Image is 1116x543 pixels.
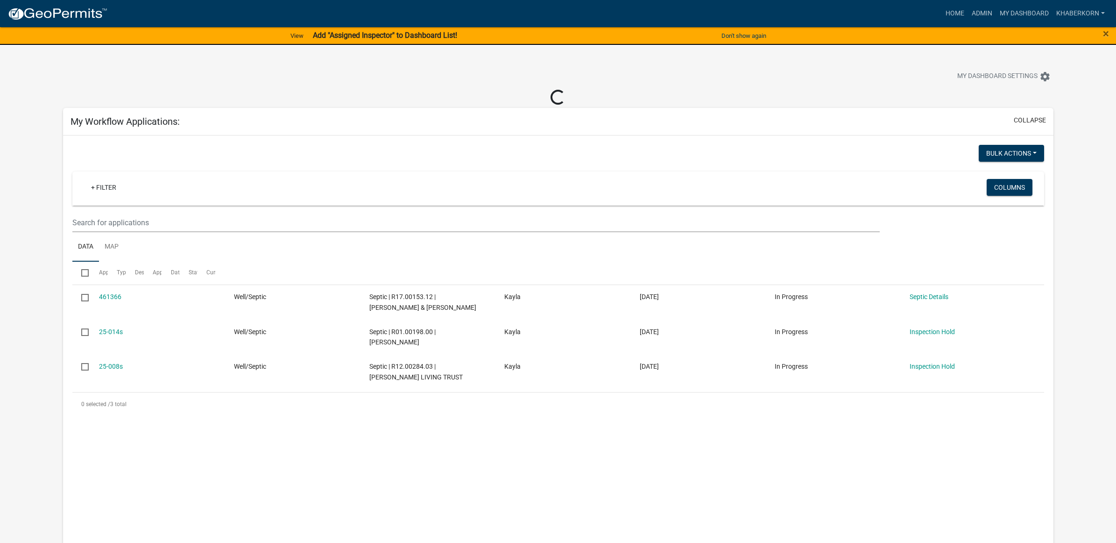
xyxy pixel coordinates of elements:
span: Kayla [504,293,521,300]
a: Septic Details [910,293,948,300]
a: Admin [968,5,996,22]
a: View [287,28,307,43]
a: + Filter [84,179,124,196]
a: Inspection Hold [910,328,955,336]
div: 3 total [72,393,1044,416]
span: In Progress [775,328,808,336]
span: Well/Septic [234,293,266,300]
span: 0 selected / [81,401,110,407]
span: In Progress [775,293,808,300]
input: Search for applications [72,213,880,232]
h5: My Workflow Applications: [71,116,180,127]
span: Application Number [99,269,150,276]
a: My Dashboard [996,5,1052,22]
span: Septic | R01.00198.00 | LLOYD A BUDENSIEK [369,328,436,346]
a: 461366 [99,293,121,300]
span: My Dashboard Settings [957,71,1038,82]
span: Date Created [171,269,204,276]
span: Status [189,269,205,276]
datatable-header-cell: Applicant [144,262,162,284]
button: Columns [987,179,1032,196]
span: Kayla [504,328,521,336]
datatable-header-cell: Current Activity [198,262,215,284]
span: Septic | R12.00284.03 | DONDLINGER LIVING TRUST [369,363,463,381]
span: Applicant [153,269,177,276]
span: Septic | R17.00153.12 | RUSSELL & ASHLEY RILEY [369,293,476,311]
a: 25-014s [99,328,123,336]
span: 08/08/2025 [640,293,659,300]
button: collapse [1014,115,1046,125]
span: In Progress [775,363,808,370]
a: Inspection Hold [910,363,955,370]
datatable-header-cell: Status [180,262,198,284]
span: Type [117,269,129,276]
span: × [1103,27,1109,40]
a: Home [942,5,968,22]
datatable-header-cell: Type [108,262,126,284]
span: Well/Septic [234,363,266,370]
button: Close [1103,28,1109,39]
span: Description [135,269,163,276]
a: Data [72,232,99,262]
button: Don't show again [718,28,770,43]
strong: Add "Assigned Inspector" to Dashboard List! [313,31,457,40]
a: khaberkorn [1052,5,1109,22]
span: Kayla [504,363,521,370]
button: Bulk Actions [979,145,1044,162]
span: Well/Septic [234,328,266,336]
datatable-header-cell: Description [126,262,144,284]
span: 05/23/2025 [640,328,659,336]
span: Current Activity [206,269,245,276]
i: settings [1039,71,1051,82]
button: My Dashboard Settingssettings [950,67,1058,86]
a: Map [99,232,124,262]
datatable-header-cell: Application Number [90,262,108,284]
span: 05/01/2025 [640,363,659,370]
a: 25-008s [99,363,123,370]
datatable-header-cell: Select [72,262,90,284]
datatable-header-cell: Date Created [162,262,179,284]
